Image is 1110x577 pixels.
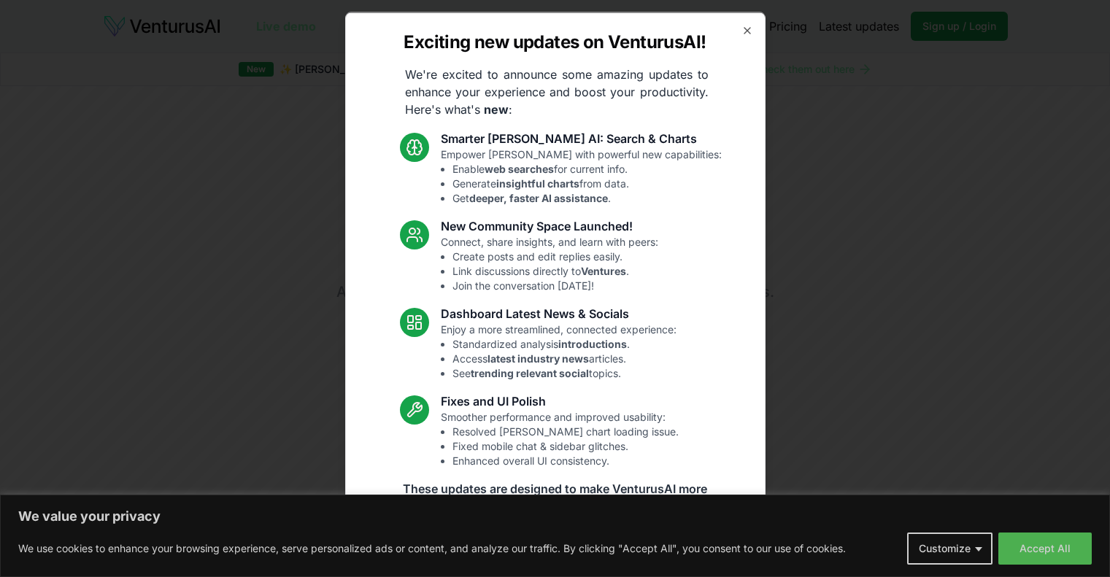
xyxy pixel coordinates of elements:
strong: new [484,101,509,116]
li: Link discussions directly to . [452,263,658,278]
li: Enable for current info. [452,161,722,176]
li: Enhanced overall UI consistency. [452,453,679,468]
li: Get . [452,190,722,205]
strong: insightful charts [496,177,579,189]
li: Fixed mobile chat & sidebar glitches. [452,438,679,453]
p: Smoother performance and improved usability: [441,409,679,468]
p: Empower [PERSON_NAME] with powerful new capabilities: [441,147,722,205]
strong: web searches [485,162,554,174]
strong: deeper, faster AI assistance [469,191,608,204]
li: Standardized analysis . [452,336,677,351]
li: Resolved [PERSON_NAME] chart loading issue. [452,424,679,438]
h3: Smarter [PERSON_NAME] AI: Search & Charts [441,129,722,147]
p: These updates are designed to make VenturusAI more powerful, intuitive, and user-friendly. Let us... [392,479,719,532]
h3: Fixes and UI Polish [441,392,679,409]
li: Access articles. [452,351,677,365]
li: Join the conversation [DATE]! [452,278,658,293]
strong: Ventures [581,264,626,276]
h3: Dashboard Latest News & Socials [441,304,677,322]
strong: introductions [558,337,627,349]
h3: New Community Space Launched! [441,217,658,234]
p: We're excited to announce some amazing updates to enhance your experience and boost your producti... [393,65,720,117]
p: Connect, share insights, and learn with peers: [441,234,658,293]
strong: latest industry news [487,352,589,364]
strong: trending relevant social [471,366,589,379]
p: Enjoy a more streamlined, connected experience: [441,322,677,380]
li: Generate from data. [452,176,722,190]
li: See topics. [452,365,677,380]
h2: Exciting new updates on VenturusAI! [404,30,706,53]
li: Create posts and edit replies easily. [452,249,658,263]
